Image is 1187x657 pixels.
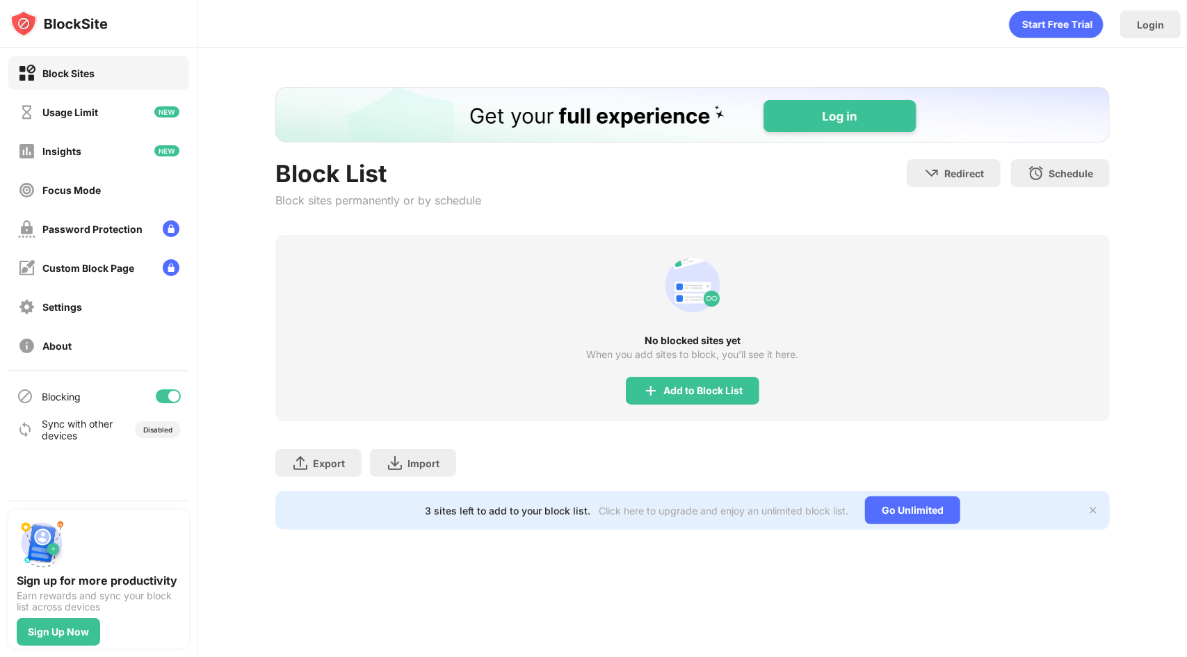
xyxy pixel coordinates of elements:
[275,193,481,207] div: Block sites permanently or by schedule
[18,143,35,160] img: insights-off.svg
[587,349,799,360] div: When you add sites to block, you’ll see it here.
[163,220,179,237] img: lock-menu.svg
[17,518,67,568] img: push-signup.svg
[42,184,101,196] div: Focus Mode
[313,457,345,469] div: Export
[42,391,81,403] div: Blocking
[407,457,439,469] div: Import
[1137,19,1164,31] div: Login
[17,590,181,613] div: Earn rewards and sync your block list across devices
[18,220,35,238] img: password-protection-off.svg
[18,181,35,199] img: focus-off.svg
[143,425,172,434] div: Disabled
[275,335,1110,346] div: No blocked sites yet
[663,385,743,396] div: Add to Block List
[1049,168,1093,179] div: Schedule
[154,106,179,117] img: new-icon.svg
[17,388,33,405] img: blocking-icon.svg
[18,65,35,82] img: block-on.svg
[17,421,33,438] img: sync-icon.svg
[10,10,108,38] img: logo-blocksite.svg
[18,337,35,355] img: about-off.svg
[42,67,95,79] div: Block Sites
[275,159,481,188] div: Block List
[42,418,113,441] div: Sync with other devices
[42,262,134,274] div: Custom Block Page
[42,301,82,313] div: Settings
[17,574,181,587] div: Sign up for more productivity
[42,145,81,157] div: Insights
[865,496,960,524] div: Go Unlimited
[18,298,35,316] img: settings-off.svg
[42,106,98,118] div: Usage Limit
[1088,505,1099,516] img: x-button.svg
[1009,10,1104,38] div: animation
[275,87,1110,143] iframe: Banner
[42,223,143,235] div: Password Protection
[944,168,984,179] div: Redirect
[18,259,35,277] img: customize-block-page-off.svg
[599,505,848,517] div: Click here to upgrade and enjoy an unlimited block list.
[425,505,590,517] div: 3 sites left to add to your block list.
[659,252,726,318] div: animation
[42,340,72,352] div: About
[163,259,179,276] img: lock-menu.svg
[18,104,35,121] img: time-usage-off.svg
[28,626,89,638] div: Sign Up Now
[154,145,179,156] img: new-icon.svg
